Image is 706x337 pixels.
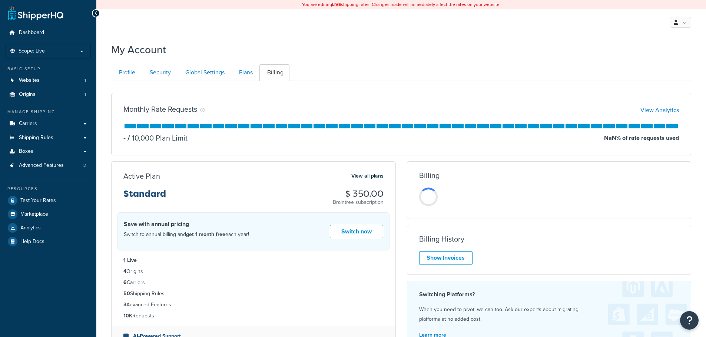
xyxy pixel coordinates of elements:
[123,290,384,298] li: Shipping Rules
[124,230,249,239] p: Switch to annual billing and each year!
[123,133,126,143] p: -
[351,171,384,181] a: View all plans
[186,230,225,238] strong: get 1 month free
[123,290,130,297] strong: 50
[19,135,53,141] span: Shipping Rules
[604,133,679,143] p: NaN % of rate requests used
[19,121,37,127] span: Carriers
[123,105,197,113] h3: Monthly Rate Requests
[123,267,126,275] strong: 4
[231,64,259,81] a: Plans
[333,189,384,199] h3: $ 350.00
[6,221,91,235] a: Analytics
[142,64,177,81] a: Security
[6,131,91,145] a: Shipping Rules
[6,66,91,72] div: Basic Setup
[123,301,384,309] li: Advanced Features
[19,148,33,155] span: Boxes
[6,186,91,192] div: Resources
[6,88,91,101] li: Origins
[123,256,137,264] strong: 1 Live
[19,48,45,54] span: Scope: Live
[419,290,679,299] h4: Switching Platforms?
[20,225,41,231] span: Analytics
[123,172,160,180] h3: Active Plan
[19,77,40,84] span: Websites
[419,305,679,324] p: When you need to pivot, we can too. Ask our experts about migrating platforms at no added cost.
[83,162,86,169] span: 3
[19,162,64,169] span: Advanced Features
[84,91,86,98] span: 1
[419,171,440,179] h3: Billing
[6,26,91,40] a: Dashboard
[111,43,166,57] h1: My Account
[6,74,91,87] li: Websites
[640,106,679,114] a: View Analytics
[419,251,473,265] a: Show Invoices
[680,311,699,330] button: Open Resource Center
[20,211,48,218] span: Marketplace
[123,189,166,205] h3: Standard
[123,312,132,320] strong: 10K
[19,30,44,36] span: Dashboard
[6,109,91,115] div: Manage Shipping
[6,145,91,158] a: Boxes
[123,312,384,320] li: Requests
[333,199,384,206] p: Braintree subscription
[6,159,91,172] a: Advanced Features 3
[20,239,44,245] span: Help Docs
[419,235,464,243] h3: Billing History
[84,77,86,84] span: 1
[124,220,249,229] h4: Save with annual pricing
[8,6,63,20] a: ShipperHQ Home
[6,159,91,172] li: Advanced Features
[123,279,384,287] li: Carriers
[6,88,91,101] a: Origins 1
[6,194,91,207] a: Test Your Rates
[259,64,289,81] a: Billing
[6,208,91,221] a: Marketplace
[6,235,91,248] a: Help Docs
[332,1,341,8] b: LIVE
[6,74,91,87] a: Websites 1
[6,117,91,131] a: Carriers
[126,133,188,143] p: 10,000 Plan Limit
[127,132,130,144] span: /
[19,91,36,98] span: Origins
[178,64,231,81] a: Global Settings
[20,198,56,204] span: Test Your Rates
[330,225,383,239] a: Switch now
[123,267,384,276] li: Origins
[123,301,126,309] strong: 3
[123,279,127,286] strong: 6
[111,64,141,81] a: Profile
